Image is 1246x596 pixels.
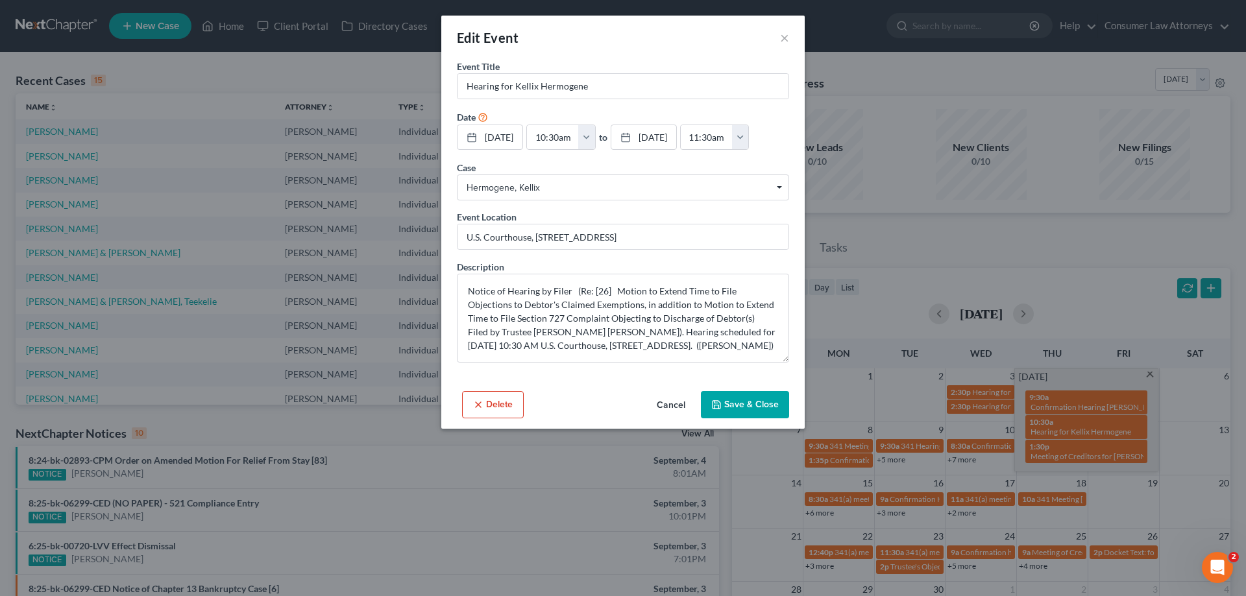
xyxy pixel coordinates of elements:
[1202,552,1233,583] iframe: Intercom live chat
[599,130,607,144] label: to
[681,125,733,150] input: -- : --
[457,61,500,72] span: Event Title
[462,391,524,418] button: Delete
[701,391,789,418] button: Save & Close
[458,74,788,99] input: Enter event name...
[457,210,517,224] label: Event Location
[457,30,519,45] span: Edit Event
[467,181,779,195] span: Hermogene, Kellix
[457,110,476,124] label: Date
[457,161,476,174] label: Case
[611,125,676,150] a: [DATE]
[1228,552,1239,562] span: 2
[780,30,789,45] button: ×
[457,260,504,274] label: Description
[457,174,789,200] span: Select box activate
[646,392,696,418] button: Cancel
[527,125,579,150] input: -- : --
[458,125,522,150] a: [DATE]
[458,224,788,249] input: Enter location...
